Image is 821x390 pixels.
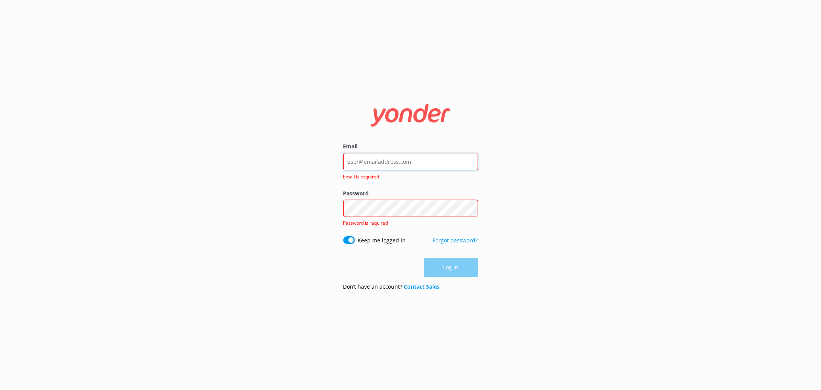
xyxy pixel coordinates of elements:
[463,201,478,216] button: Show password
[343,282,440,291] p: Don’t have an account?
[358,236,406,245] label: Keep me logged in
[404,283,440,290] a: Contact Sales
[343,189,478,198] label: Password
[343,220,388,226] span: Password is required
[343,142,478,151] label: Email
[343,153,478,170] input: user@emailaddress.com
[433,237,478,244] a: Forgot password?
[343,173,473,180] span: Email is required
